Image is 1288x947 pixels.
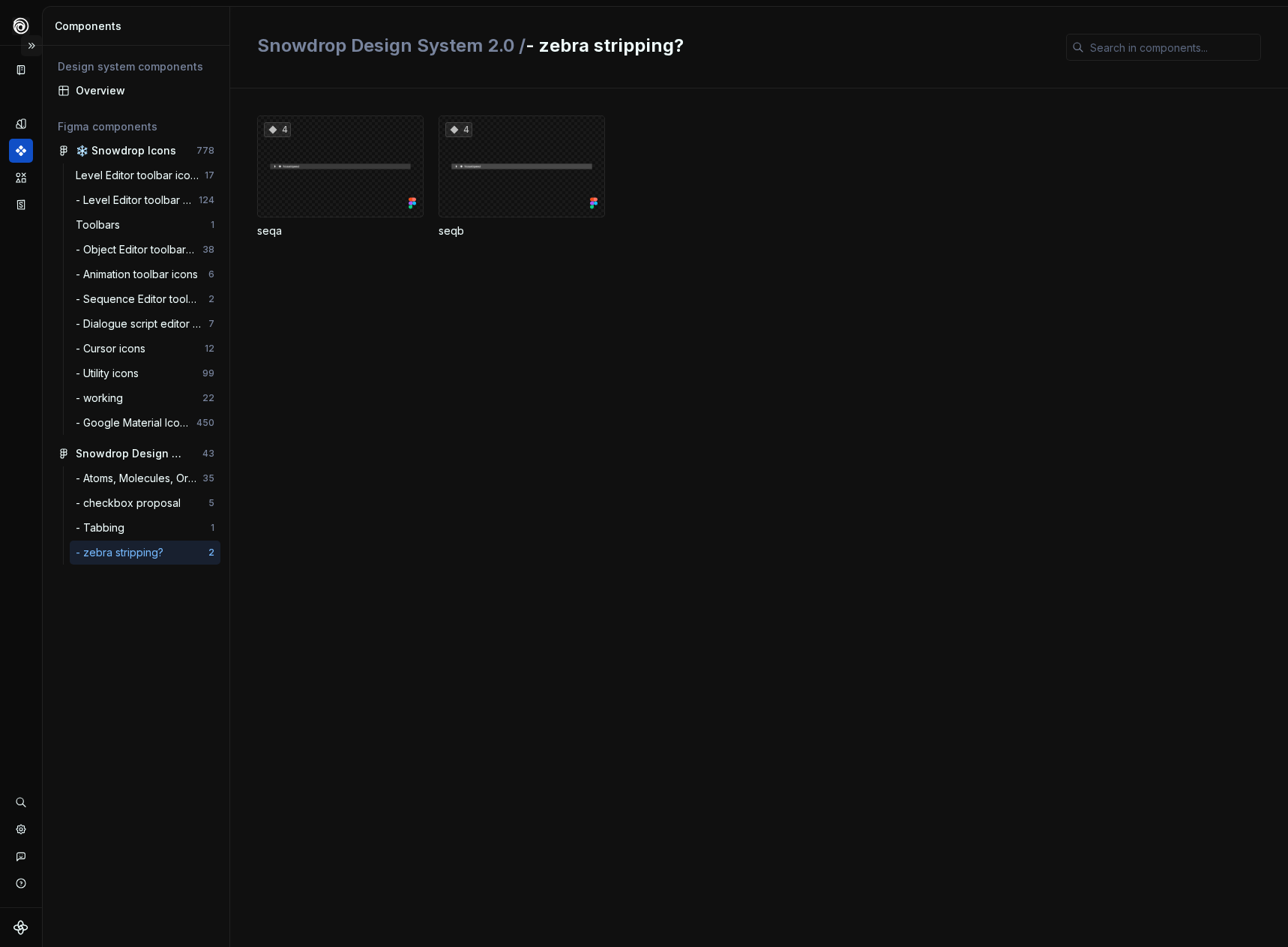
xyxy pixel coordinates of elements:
div: 450 [196,417,214,429]
a: - Sequence Editor toolbar icons2 [70,287,220,311]
div: 7 [208,318,214,330]
a: Settings [9,817,33,841]
div: - zebra stripping? [76,545,169,560]
a: Components [9,139,33,163]
a: Documentation [9,58,33,82]
div: - Atoms, Molecules, Organisms [76,471,202,486]
a: Design tokens [9,112,33,136]
div: Toolbars [76,217,126,232]
div: - Sequence Editor toolbar icons [76,292,208,307]
div: 17 [205,169,214,181]
a: - Tabbing1 [70,516,220,540]
a: - Level Editor toolbar icons124 [70,188,220,212]
div: Figma components [58,119,214,134]
a: - zebra stripping?2 [70,541,220,565]
div: - Object Editor toolbar icons [76,242,202,257]
span: Snowdrop Design System 2.0 / [257,34,526,56]
div: 778 [196,145,214,157]
button: Expand sidebar [21,35,42,56]
div: - working [76,391,129,406]
div: - Tabbing [76,520,130,535]
a: Storybook stories [9,193,33,217]
div: - Cursor icons [76,341,151,356]
div: Components [55,19,223,34]
input: Search in components... [1084,34,1261,61]
div: Overview [76,83,214,98]
div: 4seqb [439,115,605,238]
div: Level Editor toolbar icons [76,168,205,183]
div: 22 [202,392,214,404]
div: 2 [208,547,214,559]
div: seqa [257,223,424,238]
div: - Utility icons [76,366,145,381]
div: 4seqa [257,115,424,238]
h2: - zebra stripping? [257,34,1048,58]
div: 6 [208,268,214,280]
div: 4 [264,122,291,137]
svg: Supernova Logo [13,920,28,935]
a: - Utility icons99 [70,361,220,385]
a: Snowdrop Design System 2.043 [52,442,220,466]
a: - Cursor icons12 [70,337,220,361]
a: - Google Material Icons (Icon Browser)450 [70,411,220,435]
div: 1 [211,522,214,534]
button: Contact support [9,844,33,868]
a: - Dialogue script editor icons7 [70,312,220,336]
div: Snowdrop Design System 2.0 [76,446,187,461]
div: 2 [208,293,214,305]
a: - working22 [70,386,220,410]
a: Assets [9,166,33,190]
div: Design system components [58,59,214,74]
div: 99 [202,367,214,379]
div: - Animation toolbar icons [76,267,204,282]
a: Toolbars1 [70,213,220,237]
div: ❄️ Snowdrop Icons [76,143,176,158]
a: - Animation toolbar icons6 [70,262,220,286]
div: 38 [202,244,214,256]
div: - Dialogue script editor icons [76,316,208,331]
div: 124 [199,194,214,206]
div: - Level Editor toolbar icons [76,193,199,208]
div: seqb [439,223,605,238]
a: ❄️ Snowdrop Icons778 [52,139,220,163]
div: - checkbox proposal [76,496,187,511]
div: 12 [205,343,214,355]
button: Search ⌘K [9,790,33,814]
div: 4 [445,122,472,137]
a: - Object Editor toolbar icons38 [70,238,220,262]
div: 43 [202,448,214,460]
div: 5 [208,497,214,509]
img: 87d06435-c97f-426c-aa5d-5eb8acd3d8b3.png [12,17,30,35]
a: - Atoms, Molecules, Organisms35 [70,466,220,490]
div: 35 [202,472,214,484]
a: Overview [52,79,220,103]
div: 1 [211,219,214,231]
div: - Google Material Icons (Icon Browser) [76,415,196,430]
a: Level Editor toolbar icons17 [70,163,220,187]
a: - checkbox proposal5 [70,491,220,515]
